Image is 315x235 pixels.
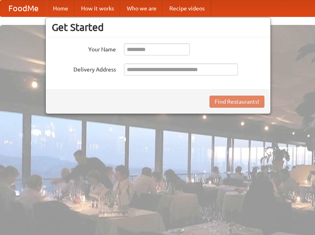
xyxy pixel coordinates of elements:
[75,0,120,16] a: How it works
[209,96,264,108] button: Find Restaurants!
[52,63,116,74] label: Delivery Address
[120,0,163,16] a: Who we are
[47,0,75,16] a: Home
[0,0,47,16] a: FoodMe
[52,43,116,53] label: Your Name
[163,0,211,16] a: Recipe videos
[52,21,264,33] h3: Get Started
